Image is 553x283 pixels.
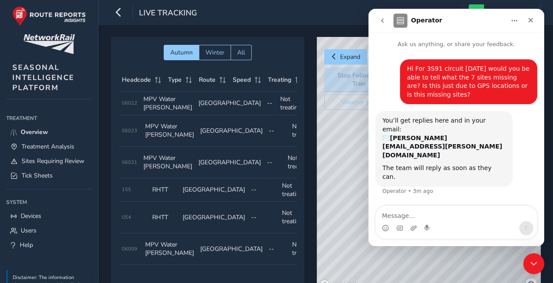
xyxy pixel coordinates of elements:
span: [PERSON_NAME] [487,4,531,20]
span: Winter [205,48,224,57]
a: Tick Sheets [6,168,92,183]
td: [GEOGRAPHIC_DATA] [197,233,266,265]
span: 155 [122,186,131,193]
span: Autumn [170,48,193,57]
iframe: Intercom live chat [523,253,544,274]
span: Live Tracking [139,7,197,20]
span: Route [199,76,216,84]
td: [GEOGRAPHIC_DATA] [195,147,264,178]
td: Not treating [289,115,316,147]
td: MPV Water [PERSON_NAME] [142,233,197,265]
a: Treatment Analysis [6,139,92,154]
span: Expand [340,53,360,61]
td: -- [248,202,278,233]
td: -- [264,92,277,115]
span: SEASONAL INTELLIGENCE PLATFORM [12,62,74,93]
td: RHTT [149,178,179,202]
td: [GEOGRAPHIC_DATA] [179,178,248,202]
td: -- [264,147,285,178]
a: Sites Requiring Review [6,154,92,168]
td: MPV Water [PERSON_NAME] [140,92,195,115]
button: Expand [324,49,367,65]
td: -- [266,233,289,265]
a: Overview [6,125,92,139]
td: -- [266,115,289,147]
span: Speed [233,76,251,84]
button: Weather (off) [324,94,395,110]
span: 06023 [122,127,137,134]
span: 06021 [122,159,137,166]
span: Users [21,226,37,235]
div: System [6,196,92,209]
td: [GEOGRAPHIC_DATA] [197,115,266,147]
iframe: Intercom live chat [368,9,544,246]
span: Treatment Analysis [22,142,74,151]
td: Not treating [279,178,309,202]
td: [GEOGRAPHIC_DATA] [195,92,264,115]
img: customer logo [23,34,75,54]
span: All [237,48,245,57]
button: All [231,45,252,60]
td: Not treating [277,92,304,115]
td: Not treating [285,147,312,178]
td: MPV Water [PERSON_NAME] [142,115,197,147]
td: -- [248,178,278,202]
span: Type [168,76,182,84]
span: 06022 [122,100,137,106]
span: Sites Requiring Review [22,157,84,165]
button: Autumn [164,45,199,60]
span: Tick Sheets [22,171,53,180]
td: Not treating [279,202,309,233]
span: Headcode [122,76,151,84]
button: Winter [199,45,231,60]
div: Treatment [6,112,92,125]
span: Help [20,241,33,249]
a: Help [6,238,92,252]
span: 06009 [122,246,137,252]
td: [GEOGRAPHIC_DATA] [179,202,248,233]
td: RHTT [149,202,179,233]
img: rr logo [12,6,86,26]
img: diamond-layout [469,4,484,20]
a: Devices [6,209,92,223]
td: MPV Water [PERSON_NAME] [140,147,195,178]
button: [PERSON_NAME] [469,4,534,20]
td: Not treating [289,233,316,265]
span: Overview [21,128,48,136]
span: Devices [21,212,41,220]
span: 054 [122,214,131,221]
a: Users [6,223,92,238]
span: Treating [268,76,291,84]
